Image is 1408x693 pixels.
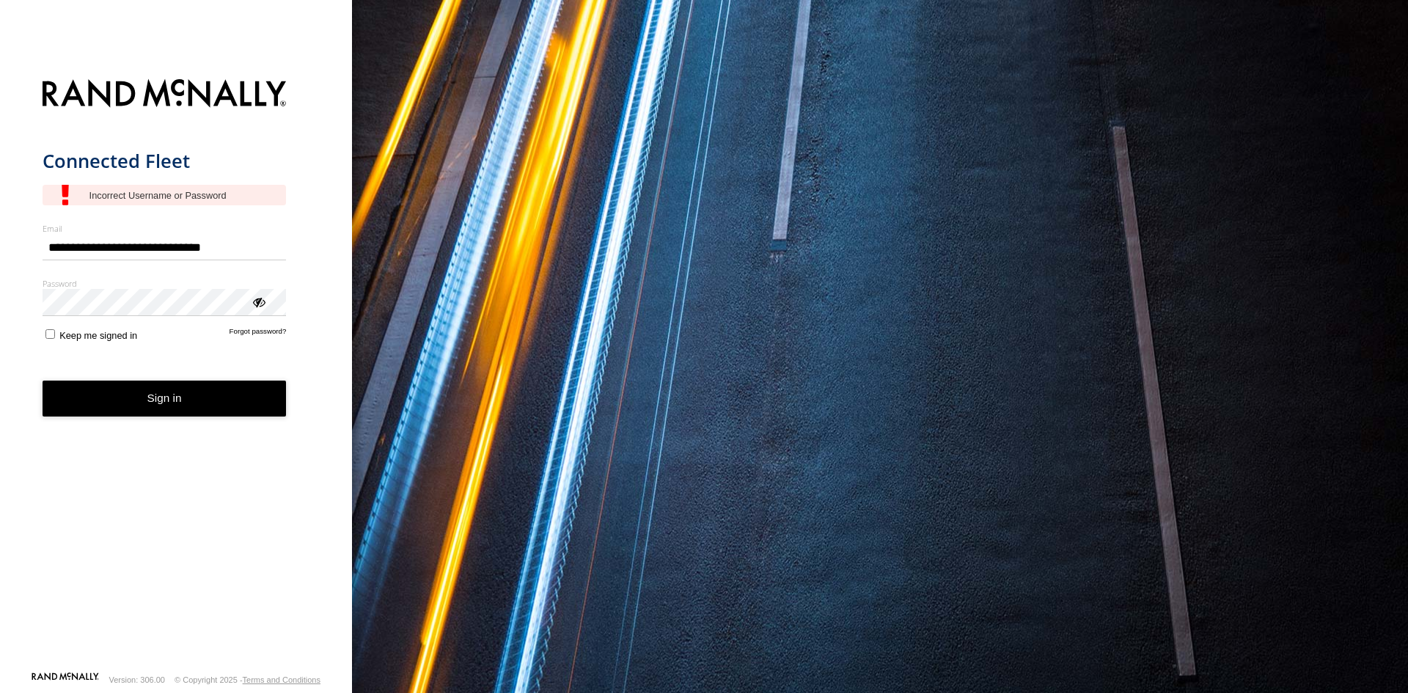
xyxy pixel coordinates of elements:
[109,675,165,684] div: Version: 306.00
[43,149,287,173] h1: Connected Fleet
[230,327,287,341] a: Forgot password?
[43,70,310,671] form: main
[251,294,265,309] div: ViewPassword
[45,329,55,339] input: Keep me signed in
[43,278,287,289] label: Password
[43,381,287,417] button: Sign in
[43,223,287,234] label: Email
[32,672,99,687] a: Visit our Website
[175,675,320,684] div: © Copyright 2025 -
[243,675,320,684] a: Terms and Conditions
[43,76,287,114] img: Rand McNally
[59,330,137,341] span: Keep me signed in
